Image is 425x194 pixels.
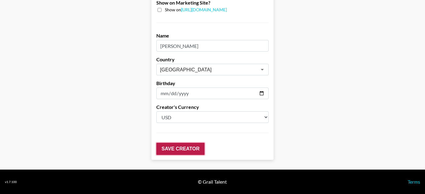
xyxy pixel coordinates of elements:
input: Save Creator [156,143,205,155]
label: Birthday [156,80,269,86]
label: Country [156,56,269,63]
label: Creator's Currency [156,104,269,110]
button: Open [258,65,267,74]
a: [URL][DOMAIN_NAME] [181,7,227,12]
a: Terms [408,179,420,185]
span: Show on [165,7,227,13]
div: © Grail Talent [198,179,227,185]
label: Name [156,33,269,39]
div: v 1.7.100 [5,180,17,184]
